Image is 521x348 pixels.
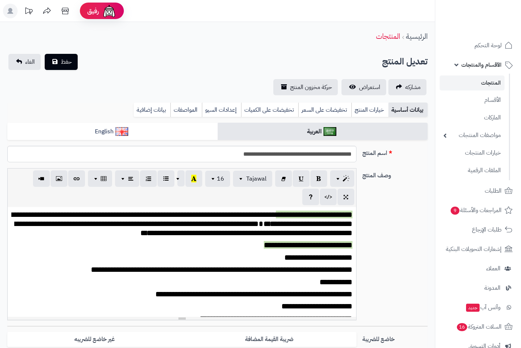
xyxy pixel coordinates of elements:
[440,163,505,178] a: الملفات الرقمية
[170,103,202,117] a: المواصفات
[440,92,505,108] a: الأقسام
[359,332,431,344] label: خاضع للضريبة
[440,110,505,126] a: الماركات
[202,103,241,117] a: إعدادات السيو
[324,127,336,136] img: العربية
[19,4,38,20] a: تحديثات المنصة
[7,332,182,347] label: غير خاضع للضريبه
[388,79,426,95] a: مشاركه
[359,146,431,158] label: اسم المنتج
[440,75,505,90] a: المنتجات
[241,103,298,117] a: تخفيضات على الكميات
[440,182,517,200] a: الطلبات
[7,123,218,141] a: English
[45,54,78,70] button: حفظ
[359,83,380,92] span: استعراض
[440,279,517,297] a: المدونة
[351,103,388,117] a: خيارات المنتج
[382,54,428,69] h2: تعديل المنتج
[182,332,357,347] label: ضريبة القيمة المضافة
[359,168,431,180] label: وصف المنتج
[115,127,128,136] img: English
[440,318,517,336] a: السلات المتروكة16
[290,83,332,92] span: حركة مخزون المنتج
[8,54,41,70] a: الغاء
[440,221,517,238] a: طلبات الإرجاع
[450,205,502,215] span: المراجعات والأسئلة
[246,174,266,183] span: Tajawal
[61,58,72,66] span: حفظ
[440,240,517,258] a: إشعارات التحويلات البنكية
[474,40,502,51] span: لوحة التحكم
[405,83,421,92] span: مشاركه
[465,302,500,312] span: وآتس آب
[484,283,500,293] span: المدونة
[472,225,502,235] span: طلبات الإرجاع
[102,4,117,18] img: ai-face.png
[457,323,468,332] span: 16
[440,299,517,316] a: وآتس آبجديد
[450,206,460,215] span: 9
[485,186,502,196] span: الطلبات
[205,171,230,187] button: 16
[134,103,170,117] a: بيانات إضافية
[446,244,502,254] span: إشعارات التحويلات البنكية
[440,201,517,219] a: المراجعات والأسئلة9
[87,7,99,15] span: رفيق
[440,145,505,161] a: خيارات المنتجات
[298,103,351,117] a: تخفيضات على السعر
[341,79,386,95] a: استعراض
[440,127,505,143] a: مواصفات المنتجات
[461,60,502,70] span: الأقسام والمنتجات
[471,5,514,21] img: logo-2.png
[440,260,517,277] a: العملاء
[456,322,502,332] span: السلات المتروكة
[233,171,272,187] button: Tajawal
[376,31,400,42] a: المنتجات
[440,37,517,54] a: لوحة التحكم
[388,103,428,117] a: بيانات أساسية
[406,31,428,42] a: الرئيسية
[466,304,480,312] span: جديد
[273,79,338,95] a: حركة مخزون المنتج
[486,263,500,274] span: العملاء
[25,58,35,66] span: الغاء
[218,123,428,141] a: العربية
[217,174,224,183] span: 16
